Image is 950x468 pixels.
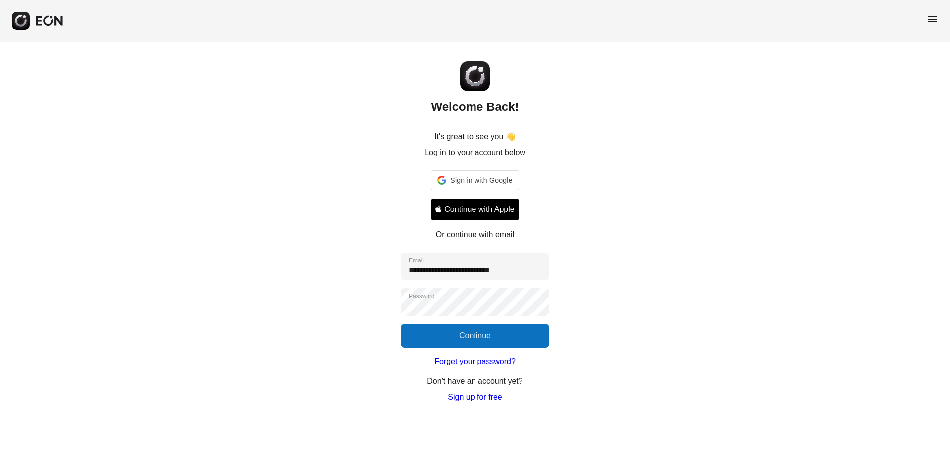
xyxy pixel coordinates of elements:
button: Signin with apple ID [431,198,519,221]
p: It's great to see you 👋 [434,131,516,143]
button: Continue [401,324,549,348]
span: menu [926,13,938,25]
label: Email [409,257,424,264]
span: Sign in with Google [450,174,512,186]
a: Forget your password? [434,356,516,367]
p: Or continue with email [436,229,514,241]
a: Sign up for free [448,391,502,403]
label: Password [409,292,435,300]
h2: Welcome Back! [431,99,519,115]
div: Sign in with Google [431,170,519,190]
p: Don't have an account yet? [427,375,522,387]
p: Log in to your account below [425,147,525,158]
